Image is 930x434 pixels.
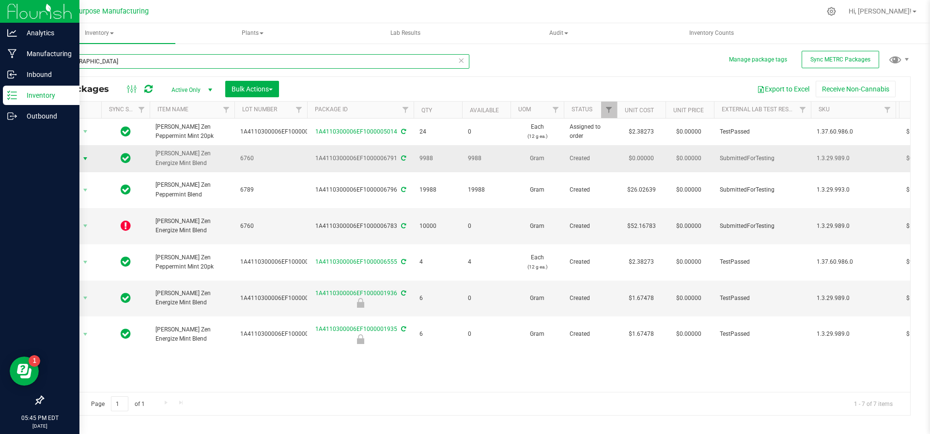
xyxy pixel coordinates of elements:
span: Created [570,294,611,303]
span: $0.00000 [671,291,706,305]
span: 1A4110300006EF1000001419 [240,257,322,267]
span: $0.00000 [671,125,706,139]
span: 1 - 7 of 7 items [846,396,900,411]
span: Hi, [PERSON_NAME]! [849,7,912,15]
a: Unit Price [673,107,704,114]
a: Inventory Counts [635,23,788,44]
a: Item Name [157,106,188,113]
span: TestPassed [720,257,805,267]
span: In Sync [121,183,131,196]
span: TestPassed [720,294,805,303]
a: Package ID [315,106,348,113]
a: Qty [421,107,432,114]
td: $2.38273 [617,244,666,281]
td: $2.38273 [617,119,666,145]
span: 10000 [419,222,456,231]
span: 19988 [468,185,505,195]
span: SubmittedForTesting [720,222,805,231]
span: Gram [516,185,558,195]
a: SKU [819,106,830,113]
inline-svg: Outbound [7,111,17,121]
span: 1.3.29.993.0 [817,185,890,195]
span: [PERSON_NAME] Zen Peppermint Mint 20pk [155,122,229,141]
a: Filter [880,102,896,118]
td: $26.02639 [617,172,666,209]
span: Sync from Compliance System [400,258,406,265]
div: Manage settings [825,7,837,16]
span: 4 [468,257,505,267]
div: Quarantine Lock [306,298,415,308]
button: Sync METRC Packages [802,51,879,68]
span: select [79,328,92,341]
span: 1.3.29.989.0 [817,222,890,231]
td: $0.00000 [617,145,666,172]
span: In Sync [121,291,131,305]
p: Outbound [17,110,75,122]
p: Inventory [17,90,75,101]
span: Inventory Counts [676,29,747,37]
td: $1.67478 [617,316,666,352]
a: Filter [134,102,150,118]
span: Sync from Compliance System [400,290,406,297]
a: Filter [795,102,811,118]
span: [PERSON_NAME] Zen Peppermint Mint 20pk [155,253,229,271]
span: select [79,291,92,305]
span: 1.37.60.986.0 [817,257,890,267]
span: OUT OF SYNC! [121,219,131,233]
iframe: Resource center unread badge [29,355,40,367]
a: Filter [548,102,564,118]
span: $0.00000 [671,151,706,165]
span: Greater Purpose Manufacturing [49,7,149,15]
span: Gram [516,222,558,231]
span: SubmittedForTesting [720,154,805,163]
span: 6760 [240,154,301,163]
iframe: Resource center [10,357,39,386]
button: Export to Excel [751,81,816,97]
a: External Lab Test Result [722,106,798,113]
button: Manage package tags [729,56,787,64]
span: Each [516,253,558,271]
span: Gram [516,154,558,163]
inline-svg: Manufacturing [7,49,17,59]
span: Created [570,222,611,231]
input: Search Package ID, Item Name, SKU, Lot or Part Number... [43,54,469,69]
span: 1A4110300006EF1000001419 [240,294,322,303]
span: $0.00000 [671,327,706,341]
span: select [79,125,92,138]
span: $0.00000 [671,255,706,269]
p: [DATE] [4,422,75,430]
span: Gram [516,329,558,339]
span: $0.00 [901,151,926,165]
span: In Sync [121,151,131,165]
span: Created [570,257,611,267]
span: Clear [458,54,465,67]
span: 24 [419,127,456,136]
div: 1A4110300006EF1000006783 [306,222,415,231]
a: Filter [291,102,307,118]
span: Each [516,122,558,141]
a: 1A4110300006EF1000001935 [315,326,397,332]
span: 9988 [419,154,456,163]
p: Analytics [17,27,75,39]
span: TestPassed [720,329,805,339]
span: [PERSON_NAME] Zen Energize Mint Blend [155,217,229,235]
span: 1A4110300006EF1000001419 [240,127,322,136]
p: Inbound [17,69,75,80]
p: (12 g ea.) [516,132,558,141]
span: Sync from Compliance System [400,186,406,193]
div: 1A4110300006EF1000006791 [306,154,415,163]
span: Plants [177,24,328,43]
span: Created [570,154,611,163]
span: select [79,152,92,165]
span: 0 [468,222,505,231]
span: 0 [468,329,505,339]
span: In Sync [121,255,131,269]
span: 6 [419,329,456,339]
span: In Sync [121,125,131,138]
span: 1.3.29.989.0 [817,329,890,339]
a: Filter [398,102,414,118]
a: 1A4110300006EF1000006555 [315,258,397,265]
a: UOM [518,106,531,113]
td: $52.16783 [617,208,666,244]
